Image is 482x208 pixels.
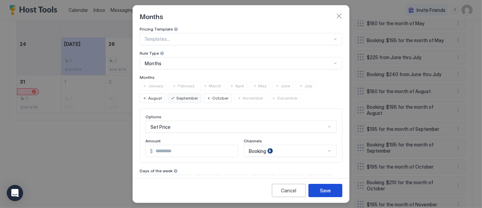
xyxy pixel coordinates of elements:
[243,95,263,101] span: November
[140,168,173,173] span: Days of the week
[145,114,161,119] span: Options
[235,83,244,89] span: April
[140,75,155,80] span: Months
[176,95,198,101] span: September
[150,124,170,130] span: Set Price
[7,185,23,201] div: Open Intercom Messenger
[212,95,228,101] span: October
[150,148,153,154] span: $
[281,83,290,89] span: June
[249,148,266,154] span: Booking
[308,184,342,197] button: Save
[140,11,163,21] span: Months
[304,83,312,89] span: July
[148,83,163,89] span: January
[140,27,173,32] span: Pricing Template
[178,83,195,89] span: February
[258,83,266,89] span: May
[272,184,306,197] button: Cancel
[209,83,221,89] span: March
[145,60,161,67] span: Months
[277,95,298,101] span: December
[153,145,238,157] input: Input Field
[140,51,159,56] span: Rule Type
[244,138,262,143] span: Channels
[281,187,297,194] div: Cancel
[320,187,331,194] div: Save
[145,138,161,143] span: Amount
[148,95,162,101] span: August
